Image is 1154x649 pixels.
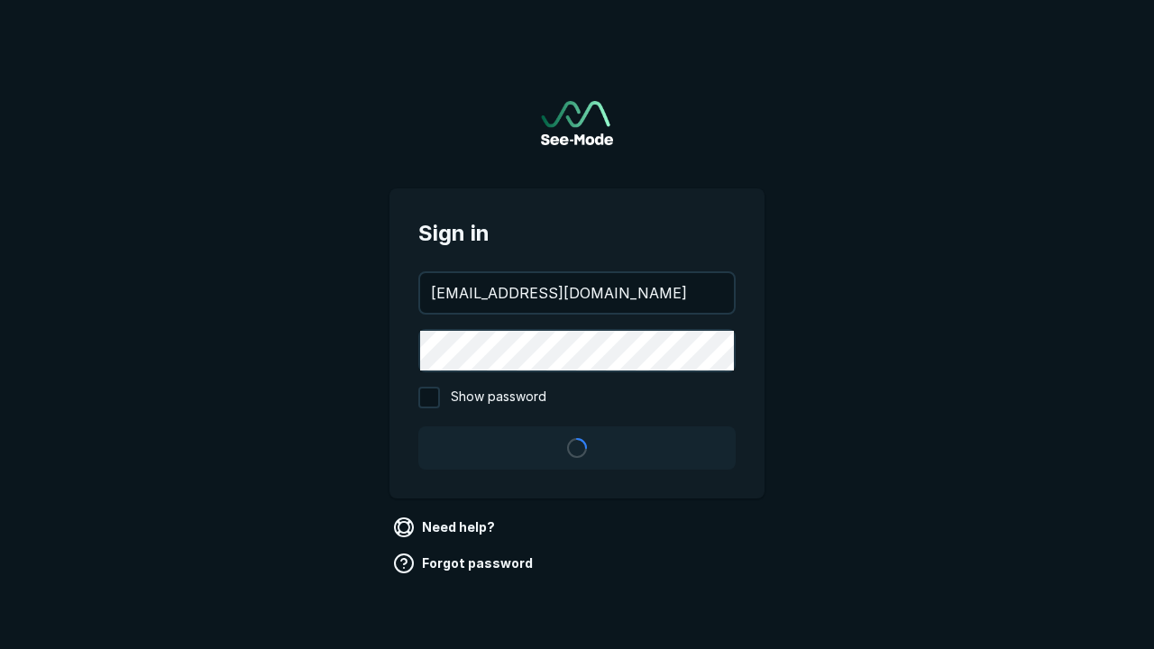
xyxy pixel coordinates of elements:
a: Go to sign in [541,101,613,145]
span: Show password [451,387,546,408]
a: Need help? [389,513,502,542]
span: Sign in [418,217,736,250]
input: your@email.com [420,273,734,313]
img: See-Mode Logo [541,101,613,145]
a: Forgot password [389,549,540,578]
